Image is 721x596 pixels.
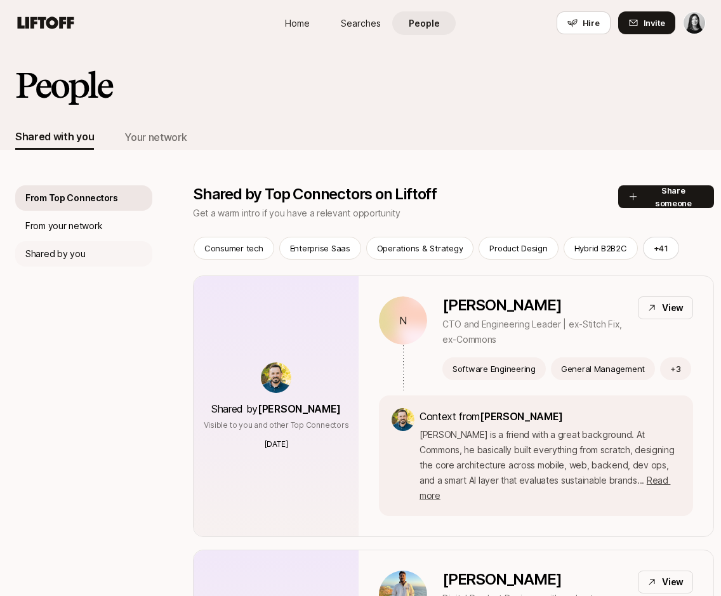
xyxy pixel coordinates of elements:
[265,439,288,450] p: [DATE]
[290,242,350,255] p: Enterprise Saas
[489,242,547,255] p: Product Design
[442,571,628,588] p: [PERSON_NAME]
[643,237,679,260] button: +41
[480,410,563,423] span: [PERSON_NAME]
[15,66,112,104] h2: People
[684,12,705,34] img: Stacy La
[204,242,263,255] p: Consumer tech
[193,275,714,537] a: Shared by[PERSON_NAME]Visible to you and other Top Connectors[DATE]N[PERSON_NAME]CTO and Engineer...
[15,128,94,145] div: Shared with you
[392,408,414,431] img: 94ddba96_162a_4062_a6fe_bdab82155b16.jpg
[583,17,600,29] span: Hire
[25,218,102,234] p: From your network
[124,129,187,145] div: Your network
[618,185,714,208] button: Share someone
[124,124,187,150] button: Your network
[399,313,407,328] p: N
[409,17,440,30] span: People
[574,242,627,255] p: Hybrid B2B2C
[683,11,706,34] button: Stacy La
[392,11,456,35] a: People
[453,362,536,375] p: Software Engineering
[662,574,684,590] p: View
[618,11,675,34] button: Invite
[660,357,691,380] button: +3
[15,124,94,150] button: Shared with you
[25,246,85,262] p: Shared by you
[377,242,463,255] p: Operations & Strategy
[261,362,291,393] img: 94ddba96_162a_4062_a6fe_bdab82155b16.jpg
[193,206,618,221] p: Get a warm intro if you have a relevant opportunity
[285,17,310,30] span: Home
[329,11,392,35] a: Searches
[204,420,349,431] p: Visible to you and other Top Connectors
[557,11,611,34] button: Hire
[265,11,329,35] a: Home
[644,17,665,29] span: Invite
[258,402,341,415] span: [PERSON_NAME]
[420,427,680,503] p: [PERSON_NAME] is a friend with a great background. At Commons, he basically built everything from...
[193,185,618,203] p: Shared by Top Connectors on Liftoff
[442,317,628,347] p: CTO and Engineering Leader | ex-Stitch Fix, ex-Commons
[442,296,628,314] p: [PERSON_NAME]
[420,408,680,425] p: Context from
[341,17,381,30] span: Searches
[561,362,645,375] p: General Management
[662,300,684,315] p: View
[211,401,341,417] p: Shared by
[25,190,118,206] p: From Top Connectors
